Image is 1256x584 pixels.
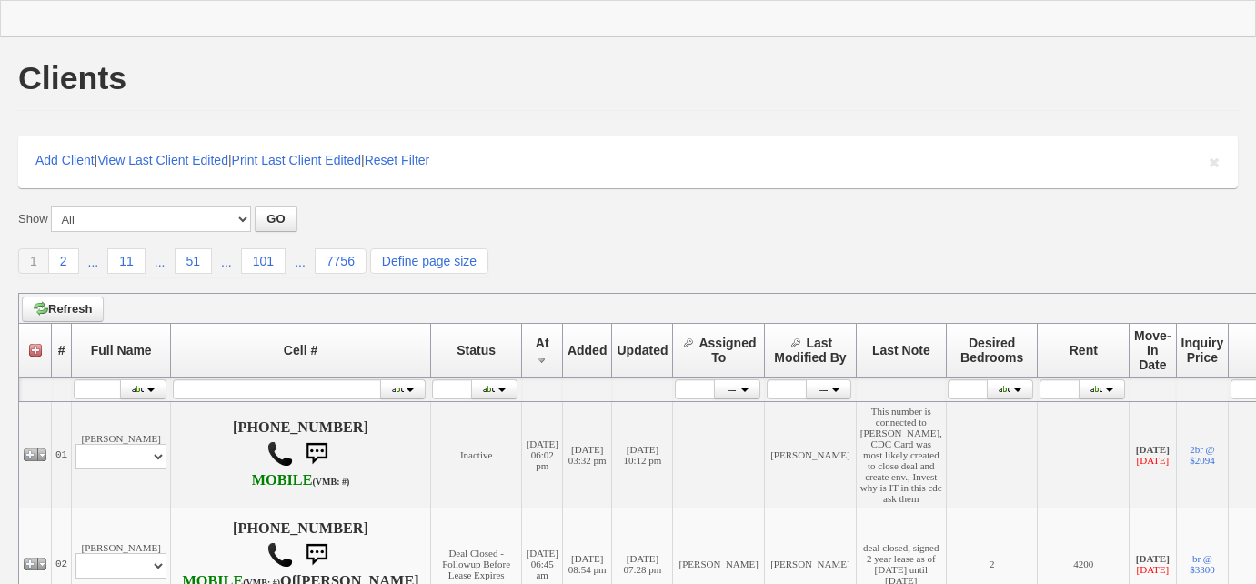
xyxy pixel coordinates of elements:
td: [DATE] 10:12 pm [612,402,673,508]
a: Reset Filter [365,153,430,167]
span: Desired Bedrooms [960,336,1023,365]
b: AT&T Wireless [252,472,350,488]
font: (VMB: #) [313,477,350,487]
h4: [PHONE_NUMBER] [175,419,427,490]
span: Added [568,343,608,357]
span: Move-In Date [1134,328,1171,372]
a: View Last Client Edited [97,153,228,167]
span: Inquiry Price [1181,336,1224,365]
a: 1 [18,248,49,274]
a: 2br @ $2094 [1190,444,1215,466]
a: ... [79,250,108,274]
td: [DATE] 03:32 pm [562,402,612,508]
img: sms.png [298,537,335,573]
a: ... [286,250,315,274]
a: ... [146,250,175,274]
a: br @ $3300 [1190,553,1215,575]
a: 7756 [315,248,367,274]
a: 11 [107,248,146,274]
a: Define page size [370,248,488,274]
td: [DATE] 06:02 pm [522,402,562,508]
a: 51 [175,248,213,274]
a: Add Client [35,153,95,167]
label: Show [18,211,48,227]
h1: Clients [18,62,126,95]
td: This number is connected to [PERSON_NAME], CDC Card was most likely created to close deal and cre... [856,402,946,508]
a: ... [212,250,241,274]
a: 101 [241,248,286,274]
font: [DATE] [1137,455,1169,466]
font: [DATE] [1137,564,1169,575]
font: MOBILE [252,472,313,488]
span: Updated [617,343,668,357]
td: 01 [52,402,72,508]
b: [DATE] [1136,553,1170,564]
span: Assigned To [698,336,756,365]
img: call.png [266,541,294,569]
td: [PERSON_NAME] [765,402,857,508]
span: Last Note [872,343,930,357]
a: Refresh [22,297,104,322]
img: call.png [266,440,294,468]
td: [PERSON_NAME] [72,402,171,508]
span: At [536,336,549,350]
b: [DATE] [1136,444,1170,455]
img: sms.png [298,436,335,472]
a: Print Last Client Edited [232,153,361,167]
span: Cell # [284,343,317,357]
td: Inactive [430,402,522,508]
span: Rent [1070,343,1098,357]
th: # [52,324,72,378]
a: 2 [49,248,79,274]
span: Last Modified By [774,336,846,365]
button: GO [255,206,296,232]
div: | | | [18,136,1238,188]
span: Full Name [91,343,152,357]
span: Status [457,343,496,357]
